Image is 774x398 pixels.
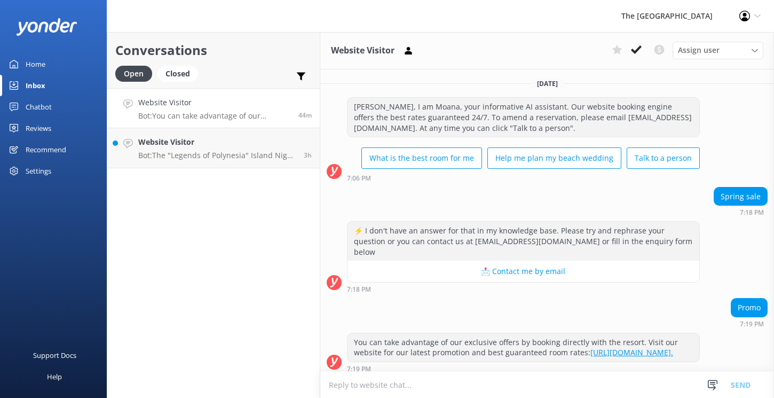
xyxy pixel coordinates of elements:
span: Oct 10 2025 10:55pm (UTC -10:00) Pacific/Honolulu [304,151,312,160]
div: You can take advantage of our exclusive offers by booking directly with the resort. Visit our web... [347,333,699,362]
div: Assign User [673,42,763,59]
div: Closed [157,66,198,82]
strong: 7:18 PM [347,286,371,293]
div: Recommend [26,139,66,160]
div: Oct 11 2025 01:18am (UTC -10:00) Pacific/Honolulu [347,285,700,293]
span: Oct 11 2025 01:19am (UTC -10:00) Pacific/Honolulu [298,111,312,120]
p: Bot: You can take advantage of our exclusive offers by booking directly with the resort. Visit ou... [138,111,290,121]
div: Oct 11 2025 01:19am (UTC -10:00) Pacific/Honolulu [347,365,700,372]
strong: 7:18 PM [740,209,764,216]
a: Website VisitorBot:You can take advantage of our exclusive offers by booking directly with the re... [107,88,320,128]
div: ⚡ I don't have an answer for that in my knowledge base. Please try and rephrase your question or ... [347,222,699,261]
a: [URL][DOMAIN_NAME]. [590,347,673,357]
h4: Website Visitor [138,136,296,148]
h3: Website Visitor [331,44,394,58]
a: Open [115,67,157,79]
div: Inbox [26,75,45,96]
div: Home [26,53,45,75]
button: Talk to a person [627,147,700,169]
div: Support Docs [33,345,76,366]
strong: 7:06 PM [347,175,371,182]
strong: 7:19 PM [347,366,371,372]
div: Oct 11 2025 01:19am (UTC -10:00) Pacific/Honolulu [731,320,768,327]
span: [DATE] [531,79,564,88]
h4: Website Visitor [138,97,290,108]
div: Chatbot [26,96,52,118]
span: Assign user [678,44,720,56]
div: Oct 11 2025 01:18am (UTC -10:00) Pacific/Honolulu [714,208,768,216]
div: [PERSON_NAME], I am Moana, your informative AI assistant. Our website booking engine offers the b... [347,98,699,137]
button: 📩 Contact me by email [347,261,699,282]
div: Spring sale [714,188,767,206]
div: Settings [26,160,51,182]
img: yonder-white-logo.png [16,18,77,36]
button: Help me plan my beach wedding [487,147,621,169]
div: Open [115,66,152,82]
a: Closed [157,67,203,79]
div: Help [47,366,62,387]
h2: Conversations [115,40,312,60]
strong: 7:19 PM [740,321,764,327]
div: Oct 11 2025 01:06am (UTC -10:00) Pacific/Honolulu [347,174,700,182]
a: Website VisitorBot:The "Legends of Polynesia" Island Night Umu Feast and Drum Dance Show costs $N... [107,128,320,168]
p: Bot: The "Legends of Polynesia" Island Night Umu Feast and Drum Dance Show costs $NZ 99 per adult... [138,151,296,160]
div: Promo [731,299,767,317]
button: What is the best room for me [361,147,482,169]
div: Reviews [26,118,51,139]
